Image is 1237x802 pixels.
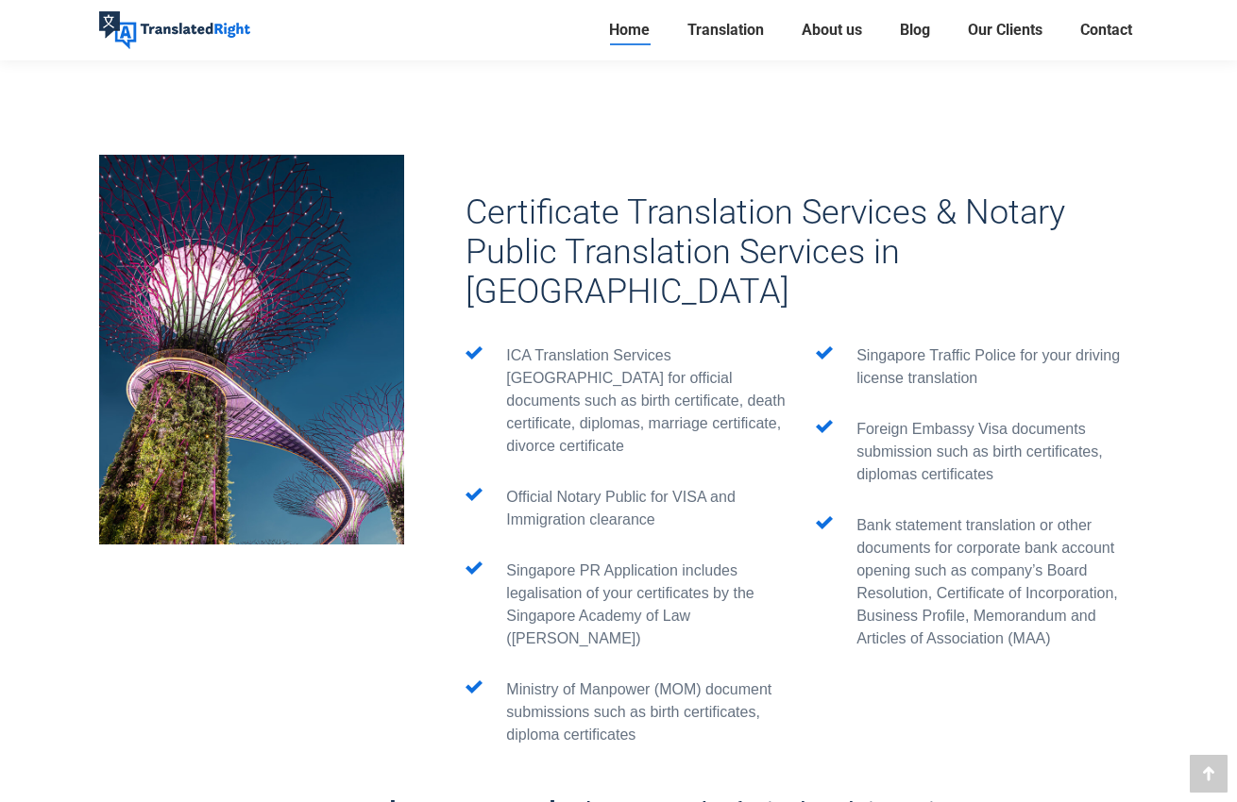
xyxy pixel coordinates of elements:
[99,155,404,544] img: Gardens by the Bay photo | Translated Right
[1075,17,1138,43] a: Contact
[609,21,650,40] span: Home
[687,21,764,40] span: Translation
[506,486,788,531] p: Official Notary Public for VISA and Immigration clearance
[796,17,868,43] a: About us
[856,418,1138,486] p: Foreign Embassy Visa documents submission such as birth certificates, diplomas certificates
[856,514,1138,650] p: Bank statement translation or other documents for corporate bank account opening such as company’...
[962,17,1048,43] a: Our Clients
[856,344,1138,390] p: Singapore Traffic Police for your driving license translation
[603,17,655,43] a: Home
[682,17,770,43] a: Translation
[99,11,250,49] img: Translated Right
[1080,21,1132,40] span: Contact
[506,560,788,650] p: Singapore PR Application includes legalisation of your certificates by the Singapore Academy of L...
[506,678,788,746] p: Ministry of Manpower (MOM) document submissions such as birth certificates, diploma certificates
[466,192,1138,311] h3: Certificate Translation Services & Notary Public Translation Services in [GEOGRAPHIC_DATA]
[900,21,930,40] span: Blog
[968,21,1042,40] span: Our Clients
[506,344,788,458] p: ICA Translation Services [GEOGRAPHIC_DATA] for official documents such as birth certificate, deat...
[894,17,936,43] a: Blog
[802,21,862,40] span: About us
